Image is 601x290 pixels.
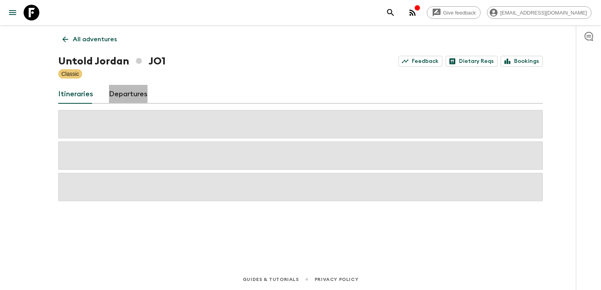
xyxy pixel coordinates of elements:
[58,85,93,104] a: Itineraries
[446,56,498,67] a: Dietary Reqs
[315,275,358,284] a: Privacy Policy
[243,275,299,284] a: Guides & Tutorials
[487,6,592,19] div: [EMAIL_ADDRESS][DOMAIN_NAME]
[5,5,20,20] button: menu
[383,5,398,20] button: search adventures
[496,10,591,16] span: [EMAIL_ADDRESS][DOMAIN_NAME]
[109,85,147,104] a: Departures
[73,35,117,44] p: All adventures
[439,10,480,16] span: Give feedback
[427,6,481,19] a: Give feedback
[398,56,442,67] a: Feedback
[58,31,121,47] a: All adventures
[58,53,166,69] h1: Untold Jordan JO1
[501,56,543,67] a: Bookings
[61,70,79,78] p: Classic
